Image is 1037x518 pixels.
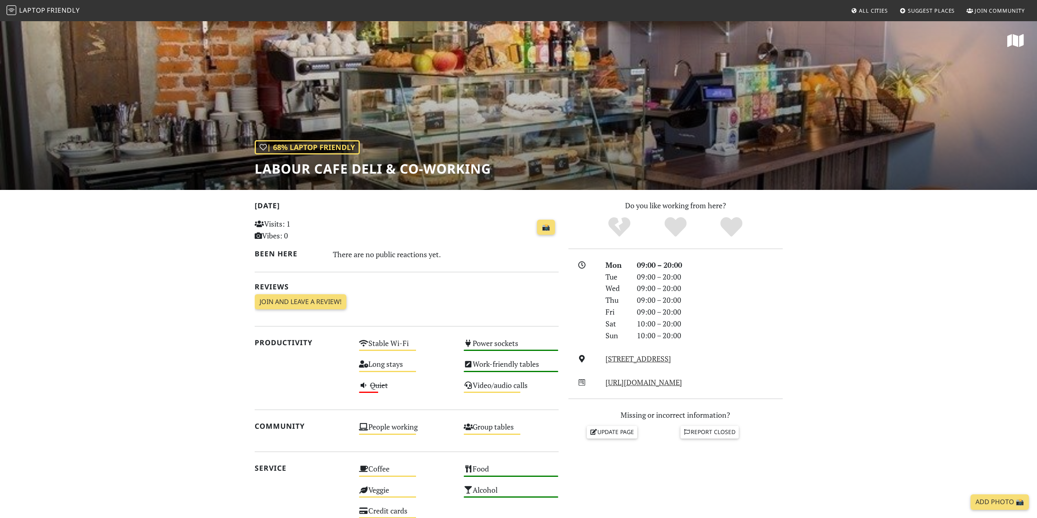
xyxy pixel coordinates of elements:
a: Add Photo 📸 [971,494,1029,510]
span: Suggest Places [908,7,955,14]
div: Thu [601,294,632,306]
div: | 68% Laptop Friendly [255,140,360,154]
div: People working [354,420,459,441]
div: Fri [601,306,632,318]
a: Report closed [680,426,739,438]
div: Food [459,462,564,483]
div: Alcohol [459,483,564,504]
a: Suggest Places [896,3,958,18]
div: Work-friendly tables [459,357,564,378]
div: Veggie [354,483,459,504]
span: Friendly [47,6,79,15]
h2: Community [255,422,350,430]
div: There are no public reactions yet. [333,248,559,261]
div: Wed [601,282,632,294]
h1: Labour Cafe Deli & Co-working [255,161,491,176]
p: Missing or incorrect information? [568,409,783,421]
a: All Cities [848,3,891,18]
p: Do you like working from here? [568,200,783,212]
a: [URL][DOMAIN_NAME] [605,377,682,387]
div: 09:00 – 20:00 [632,271,788,283]
div: 09:00 – 20:00 [632,294,788,306]
div: Stable Wi-Fi [354,337,459,357]
div: 09:00 – 20:00 [632,259,788,271]
a: Join and leave a review! [255,294,346,310]
div: Tue [601,271,632,283]
div: Power sockets [459,337,564,357]
div: No [591,216,647,238]
div: Long stays [354,357,459,378]
div: Video/audio calls [459,379,564,399]
div: Definitely! [703,216,760,238]
span: Join Community [975,7,1025,14]
h2: [DATE] [255,201,559,213]
a: [STREET_ADDRESS] [605,354,671,364]
div: Group tables [459,420,564,441]
img: LaptopFriendly [7,5,16,15]
span: All Cities [859,7,888,14]
div: Yes [647,216,704,238]
s: Quiet [370,380,388,390]
a: LaptopFriendly LaptopFriendly [7,4,80,18]
p: Visits: 1 Vibes: 0 [255,218,350,242]
div: Sun [601,330,632,342]
a: 📸 [537,220,555,235]
a: Join Community [963,3,1028,18]
div: Coffee [354,462,459,483]
div: 10:00 – 20:00 [632,330,788,342]
div: 10:00 – 20:00 [632,318,788,330]
div: 09:00 – 20:00 [632,282,788,294]
h2: Service [255,464,350,472]
div: Sat [601,318,632,330]
div: 09:00 – 20:00 [632,306,788,318]
span: Laptop [19,6,46,15]
div: Mon [601,259,632,271]
a: Update page [587,426,637,438]
h2: Reviews [255,282,559,291]
h2: Been here [255,249,324,258]
h2: Productivity [255,338,350,347]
